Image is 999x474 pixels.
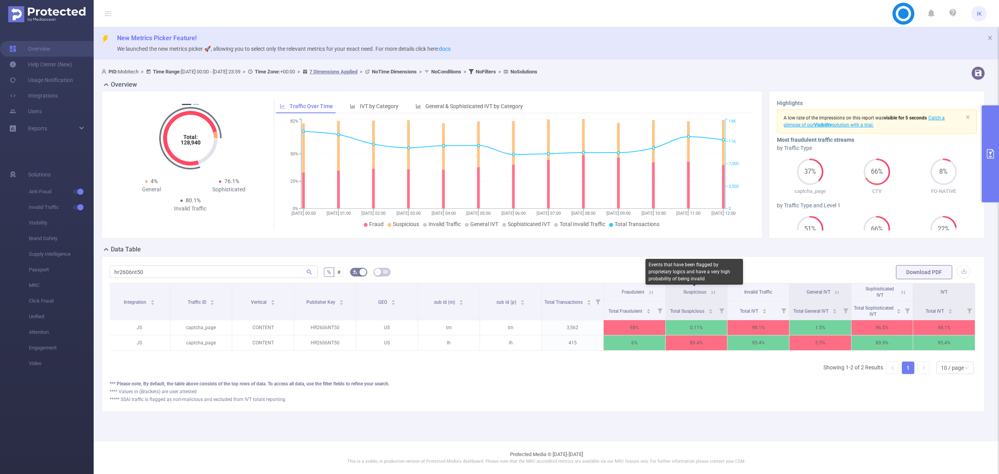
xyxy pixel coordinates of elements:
tspan: [DATE] 05:00 [466,211,491,216]
tspan: 14K [729,119,736,124]
span: Sophisticated IVT [508,221,550,227]
i: icon: user [101,69,108,74]
i: icon: caret-up [150,299,155,301]
span: Invalid Traffic [29,200,94,215]
footer: Protected Media © [DATE]-[DATE] [94,441,999,474]
p: JS [108,320,170,335]
i: icon: left [890,365,895,370]
span: Suspicious [683,289,706,295]
b: Most fraudulent traffic streams [777,137,854,143]
span: IK [977,6,982,21]
p: 6% [604,335,665,350]
i: icon: caret-down [391,302,395,304]
span: Fraud [369,221,384,227]
span: > [295,69,302,75]
span: Video [29,356,94,371]
tspan: 0 [729,206,731,211]
i: icon: caret-up [391,299,395,301]
p: 95.4% [727,335,789,350]
span: Total Transactions [615,221,659,227]
div: General [113,185,190,194]
span: Unified [29,309,94,324]
span: We launched the new metrics picker 🚀, allowing you to select only the relevant metrics for your e... [117,46,451,52]
span: 80.1% [186,197,201,203]
a: Integrations [9,88,58,103]
i: icon: line-chart [280,103,285,109]
a: Help Center (New) [9,57,72,72]
i: icon: caret-down [948,310,953,313]
span: Total Transactions [544,299,584,305]
tspan: 0% [293,206,298,211]
span: Total General IVT [793,308,830,314]
span: > [139,69,146,75]
b: Time Zone: [255,69,280,75]
span: Total IVT [926,308,945,314]
li: Previous Page [886,362,899,374]
div: Sort [270,299,275,303]
a: Overview [9,41,50,57]
div: by Traffic Type [777,144,977,152]
p: 98.1% [913,320,975,335]
i: icon: bar-chart [350,103,356,109]
div: Sort [646,308,651,312]
b: visible for 5 seconds [884,115,927,121]
i: icon: caret-down [339,302,343,304]
p: 98.1% [727,320,789,335]
span: Click Fraud [29,293,94,309]
b: No Filters [476,69,496,75]
span: Total IVT [740,308,759,314]
i: icon: caret-up [521,299,525,301]
b: No Time Dimensions [372,69,417,75]
span: Visibility [29,215,94,231]
p: CONTENT [232,320,294,335]
p: lh [418,335,480,350]
span: Traffic ID [188,299,208,305]
span: 22% [930,226,957,232]
i: icon: bg-colors [353,269,357,274]
p: 95.4% [913,335,975,350]
i: Filter menu [964,301,975,320]
b: PID: [108,69,118,75]
p: tm [480,320,542,335]
i: Filter menu [592,283,603,320]
i: Filter menu [840,301,851,320]
p: US [356,335,418,350]
tspan: [DATE] 11:00 [676,211,700,216]
span: Attention [29,324,94,340]
span: Total Invalid Traffic [560,221,605,227]
a: docs [439,46,451,52]
div: 10 / page [941,362,964,374]
i: icon: caret-down [897,310,901,313]
p: captcha_page [171,335,232,350]
span: # [337,269,341,275]
div: *** Please note, By default, the table above consists of the top rows of data. To access all data... [110,380,977,387]
h2: Overview [111,80,137,89]
div: Sort [339,299,344,303]
button: 1 [182,104,191,105]
tspan: [DATE] 01:00 [327,211,351,216]
p: JS [108,335,170,350]
div: ***** SSAI traffic is flagged as non-malicious and excluded from IVT totals reporting [110,396,977,403]
div: Sort [150,299,155,303]
span: Invalid Traffic [744,289,772,295]
span: MRC [29,278,94,293]
tspan: [DATE] 08:00 [571,211,595,216]
tspan: [DATE] 07:00 [537,211,561,216]
i: icon: caret-up [459,299,463,301]
a: 1 [902,362,914,374]
a: Usage Notification [9,72,73,88]
span: > [496,69,503,75]
p: 3,562 [542,320,603,335]
i: icon: close [965,115,970,119]
tspan: 128,940 [180,139,200,146]
p: FO-NATIVE [910,187,977,195]
p: 1.5% [789,320,851,335]
i: icon: down [964,365,969,371]
b: No Solutions [510,69,537,75]
p: 415 [542,335,603,350]
a: Reports [28,121,47,136]
i: icon: caret-down [210,302,215,304]
div: Events that have been flagged by proprietary logics and have a very high probability of being inv... [645,259,743,285]
span: Total Suspicious [670,308,706,314]
span: > [461,69,469,75]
